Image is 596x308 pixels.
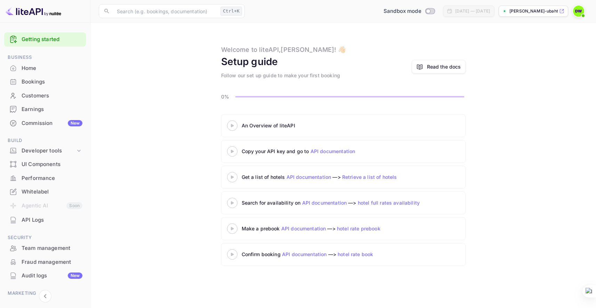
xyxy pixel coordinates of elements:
div: Search for availability on —> [242,199,485,206]
img: LiteAPI logo [6,6,61,17]
a: Bookings [4,75,86,88]
div: [DATE] — [DATE] [455,8,490,14]
div: Setup guide [221,54,278,69]
a: API documentation [282,251,327,257]
a: hotel full rates availability [358,200,420,206]
div: Audit logsNew [4,269,86,283]
span: Sandbox mode [384,7,421,15]
a: Read the docs [412,60,466,73]
div: Earnings [4,103,86,116]
div: Customers [22,92,82,100]
a: Read the docs [427,63,461,70]
div: Get a list of hotels —> [242,173,416,181]
div: Make a prebook —> [242,225,416,232]
a: Home [4,62,86,74]
p: 0% [221,93,233,100]
span: Business [4,54,86,61]
div: Fraud management [22,258,82,266]
div: Performance [4,172,86,185]
div: Home [22,64,82,72]
a: Fraud management [4,255,86,268]
button: Collapse navigation [39,290,51,302]
div: Customers [4,89,86,103]
div: API Logs [22,216,82,224]
div: Developer tools [22,147,75,155]
a: Team management [4,242,86,254]
div: Bookings [4,75,86,89]
a: UI Components [4,158,86,171]
div: Switch to Production mode [381,7,437,15]
div: CommissionNew [4,117,86,130]
a: API Logs [4,213,86,226]
span: Security [4,234,86,242]
div: Follow our set up guide to make your first booking [221,72,340,79]
div: Ctrl+K [220,7,242,16]
div: Performance [22,174,82,182]
a: API documentation [287,174,331,180]
div: API Logs [4,213,86,227]
a: Whitelabel [4,185,86,198]
div: Home [4,62,86,75]
a: Retrieve a list of hotels [342,174,397,180]
div: UI Components [22,160,82,168]
div: New [68,120,82,126]
div: Commission [22,119,82,127]
div: Team management [22,244,82,252]
p: [PERSON_NAME]-ubaht.nuit... [509,8,558,14]
a: API documentation [311,148,355,154]
a: CommissionNew [4,117,86,129]
img: Dave Wilson [573,6,584,17]
a: API documentation [302,200,347,206]
div: Copy your API key and go to [242,148,416,155]
div: Fraud management [4,255,86,269]
span: Marketing [4,290,86,297]
a: Earnings [4,103,86,116]
div: An Overview of liteAPI [242,122,416,129]
div: Whitelabel [22,188,82,196]
a: Performance [4,172,86,184]
span: Build [4,137,86,144]
div: New [68,273,82,279]
div: Team management [4,242,86,255]
div: Welcome to liteAPI, [PERSON_NAME] ! 👋🏻 [221,45,346,54]
a: Customers [4,89,86,102]
a: Audit logsNew [4,269,86,282]
a: hotel rate book [338,251,373,257]
div: Developer tools [4,145,86,157]
a: hotel rate prebook [337,226,380,231]
div: Bookings [22,78,82,86]
a: API documentation [281,226,326,231]
a: Getting started [22,35,82,44]
div: Confirm booking —> [242,251,416,258]
div: Getting started [4,32,86,47]
div: UI Components [4,158,86,171]
div: Earnings [22,105,82,113]
input: Search (e.g. bookings, documentation) [113,4,218,18]
div: Audit logs [22,272,82,280]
